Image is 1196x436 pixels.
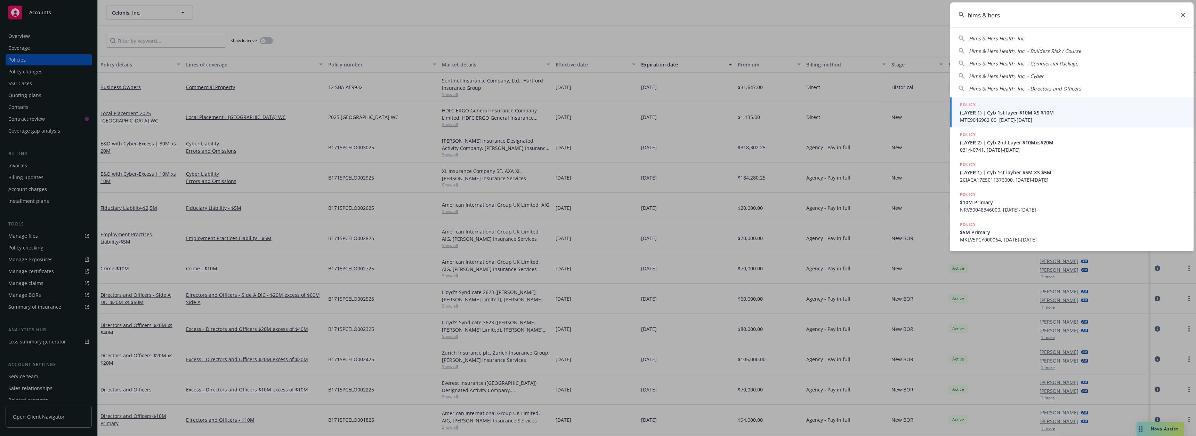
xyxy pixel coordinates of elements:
[960,191,976,198] h5: POLICY
[960,116,1185,124] span: MTE9046962 00, [DATE]-[DATE]
[969,73,1044,79] span: Hims & Hers Health, Inc. - Cyber
[960,109,1185,116] span: (LAYER 1) | Cyb 1st layer $10M XS $10M
[950,187,1194,217] a: POLICY$10M PrimaryNRV30048346000, [DATE]-[DATE]
[969,85,1081,92] span: Hims & Hers Health, Inc. - Directors and Officers
[960,139,1185,146] span: (LAYER 2) | Cyb 2nd Layer $10Mxs$20M
[950,127,1194,157] a: POLICY(LAYER 2) | Cyb 2nd Layer $10Mxs$20M0314-0741, [DATE]-[DATE]
[960,131,976,138] h5: POLICY
[960,176,1185,183] span: 2CIACA17ES011376000, [DATE]-[DATE]
[960,101,976,108] h5: POLICY
[969,60,1078,67] span: Hims & Hers Health, Inc. - Commercial Package
[960,221,976,228] h5: POLICY
[960,199,1185,206] span: $10M Primary
[950,2,1194,27] input: Search...
[950,97,1194,127] a: POLICY(LAYER 1) | Cyb 1st layer $10M XS $10MMTE9046962 00, [DATE]-[DATE]
[950,157,1194,187] a: POLICY(LAYER 1) | Cyb 1st layber $5M XS $5M2CIACA17ES011376000, [DATE]-[DATE]
[960,206,1185,213] span: NRV30048346000, [DATE]-[DATE]
[969,48,1081,54] span: Hims & Hers Health, Inc. - Builders Risk / Course
[960,229,1185,236] span: $5M Primary
[960,161,976,168] h5: POLICY
[960,236,1185,243] span: MKLV5PCY000064, [DATE]-[DATE]
[960,146,1185,153] span: 0314-0741, [DATE]-[DATE]
[950,217,1194,247] a: POLICY$5M PrimaryMKLV5PCY000064, [DATE]-[DATE]
[969,35,1026,42] span: Hims & Hers Health, Inc.
[960,169,1185,176] span: (LAYER 1) | Cyb 1st layber $5M XS $5M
